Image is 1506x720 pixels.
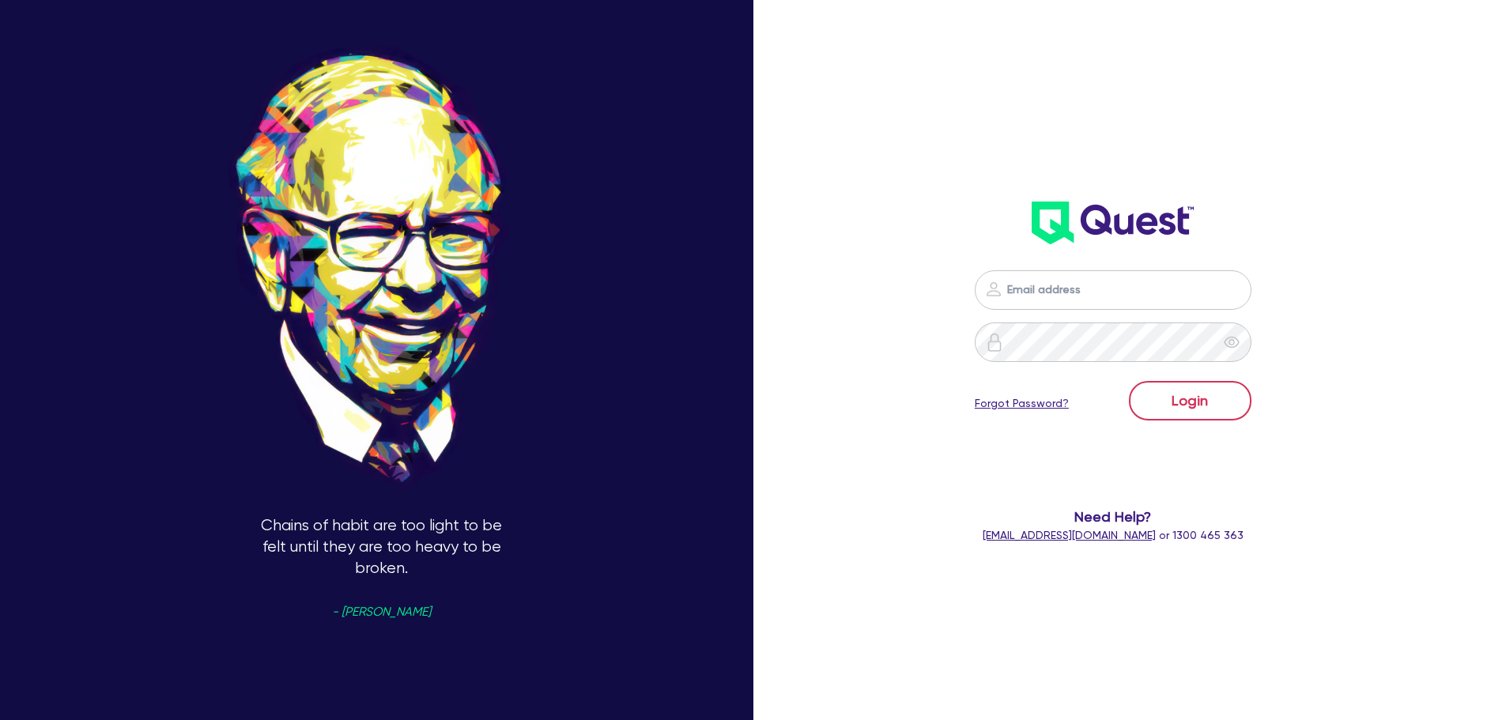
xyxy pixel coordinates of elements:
[983,529,1156,541] a: [EMAIL_ADDRESS][DOMAIN_NAME]
[1224,334,1240,350] span: eye
[984,280,1003,299] img: icon-password
[975,270,1251,310] input: Email address
[975,395,1069,412] a: Forgot Password?
[983,529,1244,541] span: or 1300 465 363
[332,606,431,618] span: - [PERSON_NAME]
[1129,381,1251,420] button: Login
[985,333,1004,352] img: icon-password
[1032,202,1194,244] img: wH2k97JdezQIQAAAABJRU5ErkJggg==
[912,506,1315,527] span: Need Help?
